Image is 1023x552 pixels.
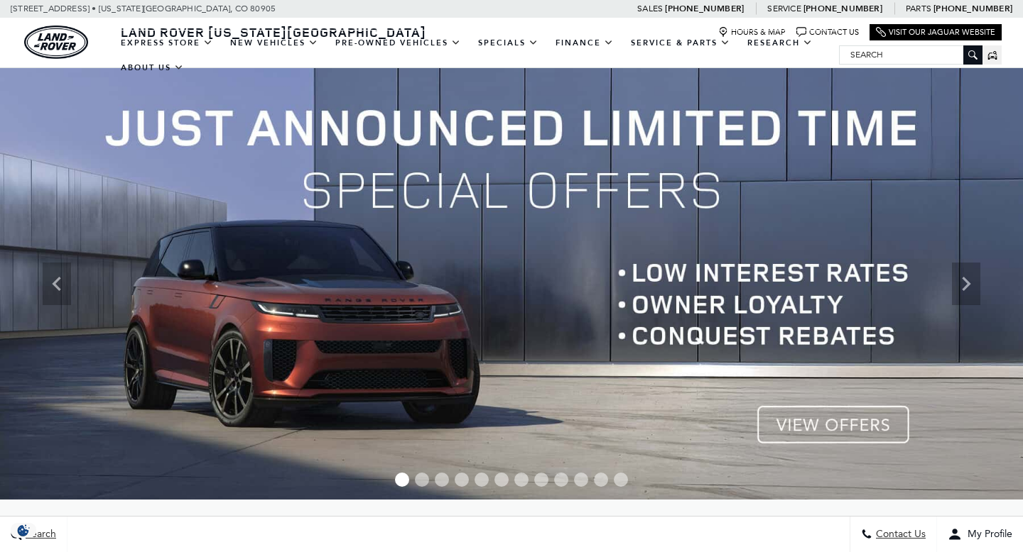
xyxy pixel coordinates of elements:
[11,4,276,13] a: [STREET_ADDRESS] • [US_STATE][GEOGRAPHIC_DATA], CO 80905
[222,31,327,55] a: New Vehicles
[718,27,786,38] a: Hours & Map
[7,523,40,538] section: Click to Open Cookie Consent Modal
[962,529,1012,541] span: My Profile
[112,55,193,80] a: About Us
[840,46,982,63] input: Search
[622,31,739,55] a: Service & Parts
[415,473,429,487] span: Go to slide 2
[637,4,663,13] span: Sales
[395,473,409,487] span: Go to slide 1
[24,26,88,59] img: Land Rover
[952,263,980,305] div: Next
[594,473,608,487] span: Go to slide 11
[876,27,995,38] a: Visit Our Jaguar Website
[43,263,71,305] div: Previous
[435,473,449,487] span: Go to slide 3
[554,473,568,487] span: Go to slide 9
[327,31,470,55] a: Pre-Owned Vehicles
[475,473,489,487] span: Go to slide 5
[933,3,1012,14] a: [PHONE_NUMBER]
[455,473,469,487] span: Go to slide 4
[470,31,547,55] a: Specials
[24,26,88,59] a: land-rover
[514,473,529,487] span: Go to slide 7
[112,31,839,80] nav: Main Navigation
[534,473,548,487] span: Go to slide 8
[803,3,882,14] a: [PHONE_NUMBER]
[574,473,588,487] span: Go to slide 10
[112,31,222,55] a: EXPRESS STORE
[796,27,859,38] a: Contact Us
[614,473,628,487] span: Go to slide 12
[7,523,40,538] img: Opt-Out Icon
[739,31,821,55] a: Research
[872,529,926,541] span: Contact Us
[121,23,426,40] span: Land Rover [US_STATE][GEOGRAPHIC_DATA]
[767,4,801,13] span: Service
[937,517,1023,552] button: Open user profile menu
[494,473,509,487] span: Go to slide 6
[547,31,622,55] a: Finance
[665,3,744,14] a: [PHONE_NUMBER]
[906,4,931,13] span: Parts
[112,23,435,40] a: Land Rover [US_STATE][GEOGRAPHIC_DATA]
